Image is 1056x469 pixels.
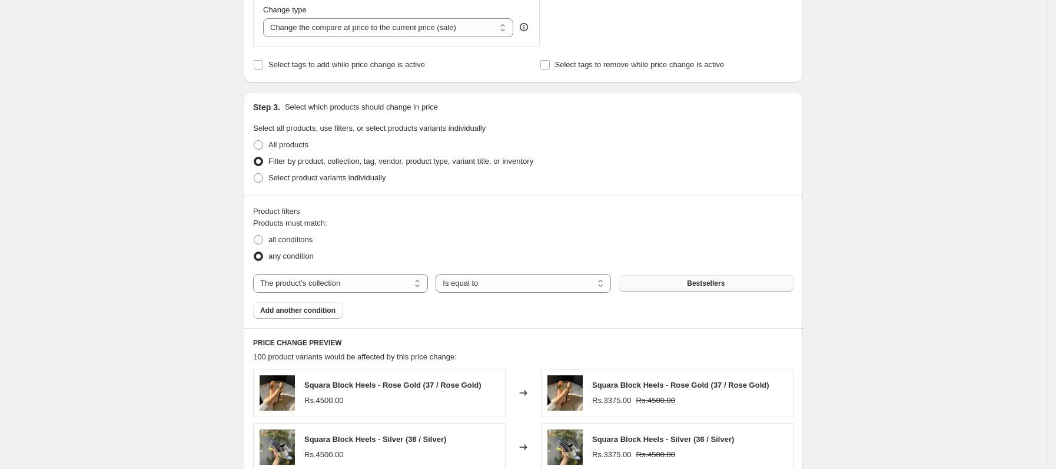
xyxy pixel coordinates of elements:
[253,352,457,361] span: 100 product variants would be affected by this price change:
[636,395,676,407] strike: Rs.4500.00
[253,206,793,217] div: Product filters
[592,395,632,407] div: Rs.3375.00
[547,430,583,465] img: IMG_6005_80x.jpg
[263,5,307,14] span: Change type
[260,375,295,411] img: IMG_6103_80x.jpg
[285,101,438,113] p: Select which products should change in price
[687,279,725,288] span: Bestsellers
[547,375,583,411] img: IMG_6103_80x.jpg
[253,302,343,319] button: Add another condition
[253,101,280,113] h2: Step 3.
[592,381,769,389] span: Squara Block Heels - Rose Gold (37 / Rose Gold)
[304,449,344,461] div: Rs.4500.00
[304,395,344,407] div: Rs.4500.00
[555,60,725,69] span: Select tags to remove while price change is active
[592,435,734,444] span: Squara Block Heels - Silver (36 / Silver)
[518,21,530,33] div: help
[260,306,336,315] span: Add another condition
[592,449,632,461] div: Rs.3375.00
[619,275,793,292] button: Bestsellers
[268,140,308,149] span: All products
[268,235,313,244] span: all conditions
[253,124,486,133] span: Select all products, use filters, or select products variants individually
[253,219,327,227] span: Products must match:
[268,157,533,166] span: Filter by product, collection, tag, vendor, product type, variant title, or inventory
[268,60,425,69] span: Select tags to add while price change is active
[304,435,446,444] span: Squara Block Heels - Silver (36 / Silver)
[268,173,386,182] span: Select product variants individually
[268,252,314,260] span: any condition
[260,430,295,465] img: IMG_6005_80x.jpg
[253,338,793,348] h6: PRICE CHANGE PREVIEW
[304,381,481,389] span: Squara Block Heels - Rose Gold (37 / Rose Gold)
[636,449,676,461] strike: Rs.4500.00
